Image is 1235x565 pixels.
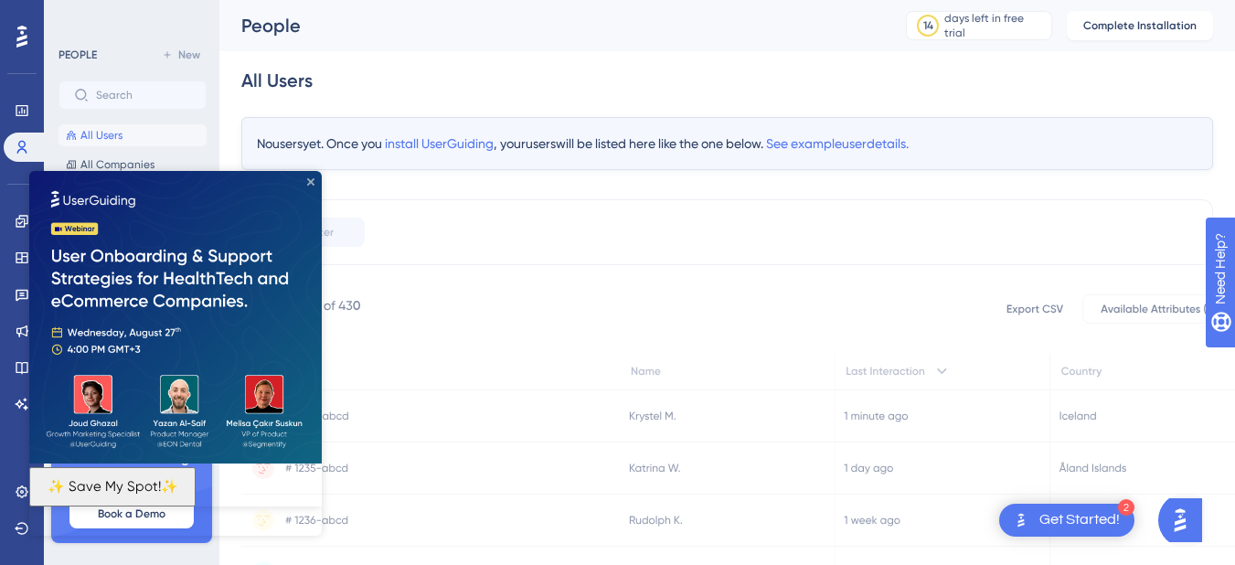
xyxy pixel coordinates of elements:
[80,157,154,172] span: All Companies
[59,124,207,146] button: All Users
[155,44,207,66] button: New
[1083,18,1197,33] span: Complete Installation
[80,128,122,143] span: All Users
[1010,509,1032,531] img: launcher-image-alternative-text
[1158,493,1213,548] iframe: UserGuiding AI Assistant Launcher
[241,68,313,93] div: All Users
[944,11,1046,40] div: days left in free trial
[1118,499,1134,516] div: 2
[59,48,97,62] div: PEOPLE
[385,136,494,151] span: install UserGuiding
[241,117,1213,170] div: No users yet. Once you , your users will be listed here like the one below.
[766,136,909,151] span: See example user details.
[1039,510,1120,530] div: Get Started!
[43,5,114,27] span: Need Help?
[241,13,860,38] div: People
[999,504,1134,537] div: Open Get Started! checklist, remaining modules: 2
[178,48,200,62] span: New
[59,154,207,176] button: All Companies
[1067,11,1213,40] button: Complete Installation
[278,7,285,15] div: Close Preview
[923,18,933,33] div: 14
[96,89,191,101] input: Search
